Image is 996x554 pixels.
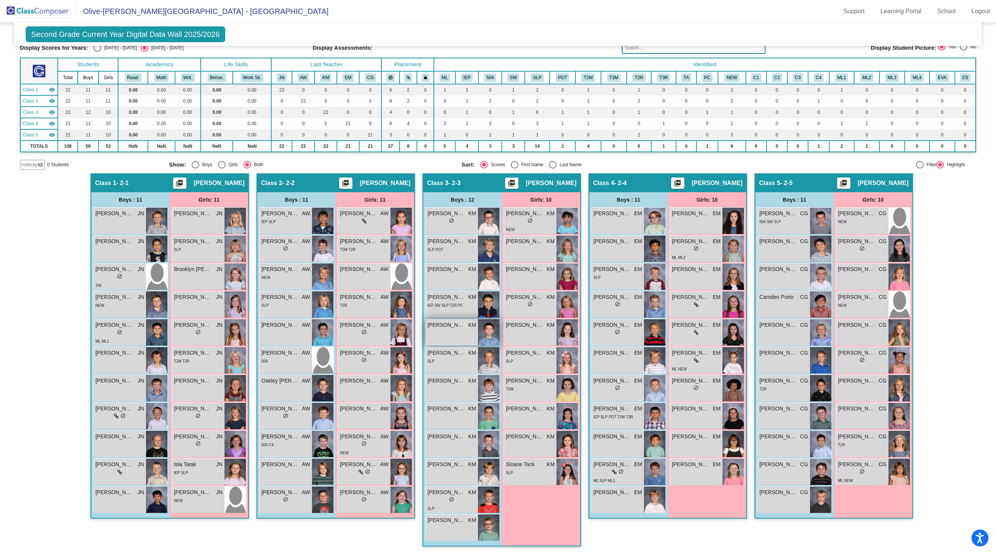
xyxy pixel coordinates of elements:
td: 0.00 [201,118,233,129]
button: Print Students Details [837,178,850,189]
td: 1 [455,95,478,107]
td: 0 [696,84,718,95]
td: 0 [767,129,787,141]
td: 0 [767,118,787,129]
td: 0.00 [118,118,148,129]
button: 504 [484,73,496,82]
td: 1 [718,118,745,129]
th: Individualized Education Plan [455,71,478,84]
button: Behav. [207,73,226,82]
td: 1 [718,107,745,118]
td: 0 [502,95,525,107]
td: 0 [271,107,292,118]
th: Multi-Lingual Cluster 2 [854,71,879,84]
td: 0 [905,107,930,118]
button: ML3 [885,73,899,82]
td: 0 [478,118,502,129]
td: 0 [676,118,696,129]
td: 0 [905,95,930,107]
td: 0.00 [233,129,271,141]
mat-icon: picture_as_pdf [507,179,516,190]
td: 1 [627,84,652,95]
span: Second Grade Current Year Digital Data Wall 2025/2026 [26,26,226,42]
button: NEW [724,73,739,82]
td: 0 [767,84,787,95]
th: Academics [118,58,201,71]
td: 0 [502,118,525,129]
td: 0 [787,95,808,107]
td: 1 [627,107,652,118]
td: 11 [78,118,98,129]
mat-radio-group: Select an option [938,43,976,53]
td: 0.00 [118,129,148,141]
td: 1 [829,84,855,95]
button: IEP [461,73,473,82]
td: 11 [98,84,118,95]
button: Read. [125,73,141,82]
td: 2 [718,95,745,107]
span: Class 4 [23,120,38,127]
td: 0 [787,129,808,141]
button: EVA [936,73,949,82]
button: C3 [793,73,803,82]
th: Alinda Wilhelm [292,71,315,84]
mat-icon: picture_as_pdf [175,179,184,190]
td: 0 [930,84,954,95]
td: 0 [315,118,337,129]
td: 0 [292,107,315,118]
mat-icon: picture_as_pdf [673,179,682,190]
td: 3 [381,129,400,141]
td: 2 [525,95,550,107]
td: 0 [417,84,434,95]
th: Parent Communication [696,71,718,84]
td: 0.00 [175,129,201,141]
input: Search... [622,42,765,54]
th: T3 Math Intervention [601,71,627,84]
td: 8 [381,95,400,107]
td: 0 [829,95,855,107]
th: Cluster 3 [787,71,808,84]
td: 0 [879,118,905,129]
td: 0.00 [233,95,271,107]
td: 1 [455,84,478,95]
td: 0.00 [201,129,233,141]
td: 21 [337,118,359,129]
td: 0.00 [233,118,271,129]
td: 0.00 [201,95,233,107]
td: 0 [550,95,576,107]
td: 0 [905,84,930,95]
td: 6 [381,84,400,95]
td: 1 [502,107,525,118]
span: Display Assessments: [313,44,373,51]
th: Cluster 1 [746,71,767,84]
th: Cluster 5 [955,71,976,84]
td: 0 [417,95,434,107]
td: 0 [787,118,808,129]
td: 0 [746,107,767,118]
td: 0.00 [233,107,271,118]
th: Identified [434,58,976,71]
mat-icon: visibility [49,121,55,127]
td: 0 [271,118,292,129]
th: Multi-Lingual [434,71,455,84]
td: Julie Netzel - 2-1 [20,84,58,95]
td: 1 [808,95,829,107]
th: Multi-lingual cluster 4 [905,71,930,84]
th: TA-Push In Support [676,71,696,84]
td: Christa Grabske - 2-5 [20,129,58,141]
td: 0 [359,95,381,107]
td: 0 [955,107,976,118]
td: 11 [78,129,98,141]
span: Class 3 [23,109,38,116]
td: 0.00 [148,95,175,107]
td: 0 [337,107,359,118]
button: ML4 [910,73,924,82]
div: No [967,43,976,50]
td: 0 [930,107,954,118]
th: Life Skills [201,58,272,71]
th: Multi-Lingual Cluster 1 [829,71,855,84]
button: T3R [657,73,670,82]
th: Boys [78,71,98,84]
td: 0.00 [175,107,201,118]
th: Erin Matray [337,71,359,84]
